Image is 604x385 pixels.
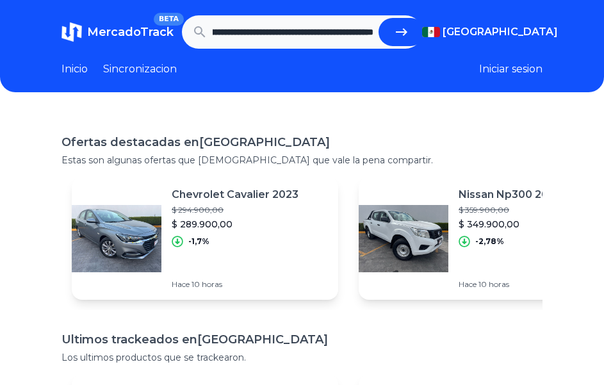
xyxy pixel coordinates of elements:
[479,61,543,77] button: Iniciar sesion
[154,13,184,26] span: BETA
[459,187,562,202] p: Nissan Np300 2020
[359,193,448,283] img: Featured image
[475,236,504,247] p: -2,78%
[459,205,562,215] p: $ 359.900,00
[61,133,543,151] h1: Ofertas destacadas en [GEOGRAPHIC_DATA]
[103,61,177,77] a: Sincronizacion
[172,205,298,215] p: $ 294.900,00
[172,187,298,202] p: Chevrolet Cavalier 2023
[72,193,161,283] img: Featured image
[172,279,298,290] p: Hace 10 horas
[61,154,543,167] p: Estas son algunas ofertas que [DEMOGRAPHIC_DATA] que vale la pena compartir.
[188,236,209,247] p: -1,7%
[172,218,298,231] p: $ 289.900,00
[61,351,543,364] p: Los ultimos productos que se trackearon.
[422,24,543,40] button: [GEOGRAPHIC_DATA]
[61,331,543,348] h1: Ultimos trackeados en [GEOGRAPHIC_DATA]
[443,24,558,40] span: [GEOGRAPHIC_DATA]
[422,27,440,37] img: Mexico
[72,177,338,300] a: Featured imageChevrolet Cavalier 2023$ 294.900,00$ 289.900,00-1,7%Hace 10 horas
[459,218,562,231] p: $ 349.900,00
[87,25,174,39] span: MercadoTrack
[61,61,88,77] a: Inicio
[459,279,562,290] p: Hace 10 horas
[61,22,174,42] a: MercadoTrackBETA
[61,22,82,42] img: MercadoTrack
